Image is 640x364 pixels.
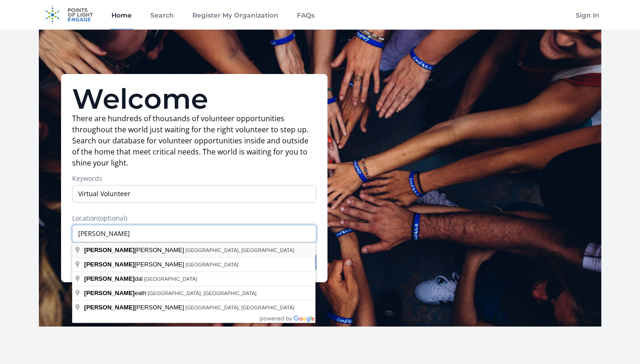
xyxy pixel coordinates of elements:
span: [PERSON_NAME] [84,261,185,268]
span: [PERSON_NAME] [84,247,185,253]
span: [PERSON_NAME] [84,261,135,268]
span: [PERSON_NAME] [84,290,135,296]
label: Keywords [72,174,316,183]
span: dal [84,275,144,282]
span: eath [84,290,148,296]
span: [PERSON_NAME] [84,247,135,253]
h1: Welcome [72,85,316,113]
label: Location [72,214,316,223]
span: [GEOGRAPHIC_DATA], [GEOGRAPHIC_DATA] [148,290,256,296]
span: [GEOGRAPHIC_DATA], [GEOGRAPHIC_DATA] [185,247,294,253]
span: [PERSON_NAME] [84,275,135,282]
span: [PERSON_NAME] [84,304,135,311]
input: Enter a location [72,225,316,242]
p: There are hundreds of thousands of volunteer opportunities throughout the world just waiting for ... [72,113,316,168]
span: (optional) [98,214,127,222]
span: [GEOGRAPHIC_DATA], [GEOGRAPHIC_DATA] [185,305,294,310]
span: [GEOGRAPHIC_DATA] [144,276,197,282]
span: [GEOGRAPHIC_DATA] [185,262,239,267]
span: [PERSON_NAME] [84,304,185,311]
